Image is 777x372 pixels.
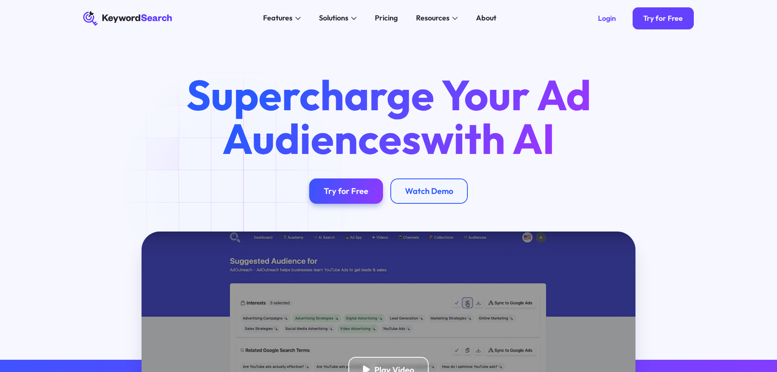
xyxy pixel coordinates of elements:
a: Try for Free [309,178,383,204]
div: Login [598,14,616,23]
a: Pricing [370,11,403,26]
h1: Supercharge Your Ad Audiences [169,73,608,160]
div: Solutions [319,13,348,24]
div: Watch Demo [405,186,453,196]
a: Try for Free [633,7,694,29]
div: About [476,13,496,24]
div: Try for Free [324,186,368,196]
a: About [471,11,502,26]
div: Resources [416,13,449,24]
div: Try for Free [643,14,683,23]
a: Login [587,7,627,29]
div: Features [263,13,292,24]
div: Pricing [375,13,398,24]
span: with AI [421,112,555,165]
